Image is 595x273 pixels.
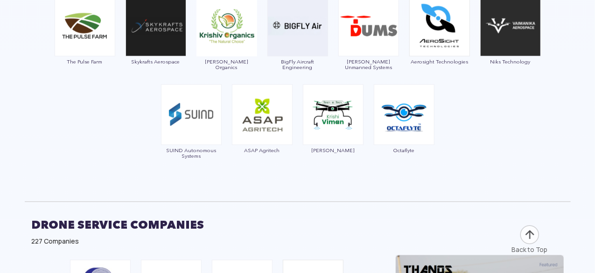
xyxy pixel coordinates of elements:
span: SUIND Autonomous Systems [161,147,222,159]
div: 227 Companies [32,237,564,246]
div: Back to Top [511,245,547,254]
a: ASAP Agritech [231,110,293,153]
span: Niks Technology [480,59,541,64]
span: [PERSON_NAME] [302,147,364,153]
img: img_krishi.png [303,84,364,145]
a: [PERSON_NAME] [302,110,364,153]
span: BigFly Aircraft Engineering [267,59,329,70]
h2: DRONE SERVICE COMPANIES [32,213,564,237]
a: The Pulse Farm [54,21,116,64]
a: [PERSON_NAME] Organics [196,21,258,70]
span: [PERSON_NAME] Organics [196,59,258,70]
span: Octaflyte [373,147,435,153]
a: [PERSON_NAME] Unmanned Systems [338,21,399,70]
a: Skykrafts Aerospace [125,21,187,64]
span: The Pulse Farm [54,59,116,64]
span: ASAP Agritech [231,147,293,153]
a: Octaflyte [373,110,435,153]
a: Niks Technology [480,21,541,64]
img: ic_asapagritech.png [232,84,293,145]
img: img_suind.png [161,84,222,145]
img: ic_arrow-up.png [519,224,540,245]
span: Skykrafts Aerospace [125,59,187,64]
span: Aerosight Technologies [409,59,470,64]
span: [PERSON_NAME] Unmanned Systems [338,59,399,70]
a: Aerosight Technologies [409,21,470,64]
a: SUIND Autonomous Systems [161,110,222,159]
a: BigFly Aircraft Engineering [267,21,329,70]
img: ic_octaflyte.png [374,84,434,145]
